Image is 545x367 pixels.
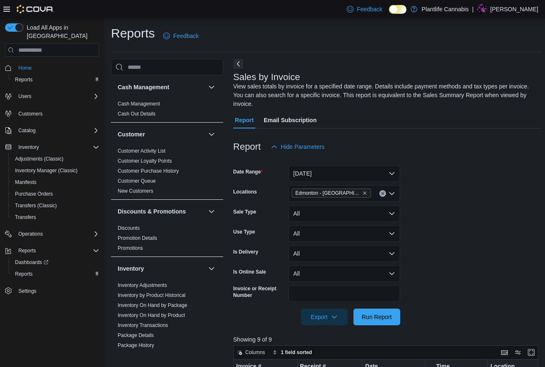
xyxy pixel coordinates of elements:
span: Edmonton - [GEOGRAPHIC_DATA] [295,189,361,197]
span: Discounts [118,225,140,231]
span: Customers [15,108,99,118]
span: Inventory On Hand by Product [118,312,185,319]
button: All [288,205,400,222]
span: Settings [15,286,99,296]
a: Customers [15,109,46,119]
span: Cash Management [118,101,160,107]
h3: Report [233,142,261,152]
span: Transfers (Classic) [12,201,99,211]
button: Adjustments (Classic) [8,153,103,165]
span: Manifests [15,179,36,186]
span: Hide Parameters [281,143,325,151]
a: Feedback [343,1,386,18]
span: Inventory Adjustments [118,282,167,289]
button: Discounts & Promotions [118,207,205,216]
span: 1 field sorted [281,349,312,356]
button: Home [2,62,103,74]
h1: Reports [111,25,155,42]
span: Feedback [173,32,199,40]
button: Run Report [353,309,400,325]
button: Operations [2,228,103,240]
label: Is Online Sale [233,269,266,275]
a: Customer Purchase History [118,168,179,174]
span: Reports [15,246,99,256]
button: Clear input [379,190,386,197]
div: Customer [111,146,223,199]
button: Settings [2,285,103,297]
div: Anaka Sparrow [477,4,487,14]
span: Dashboards [15,259,48,266]
span: Inventory Transactions [118,322,168,329]
span: Transfers [12,212,99,222]
span: Inventory Manager (Classic) [12,166,99,176]
button: Users [15,91,35,101]
button: Inventory [15,142,42,152]
button: Inventory [207,264,217,274]
a: Reports [12,269,36,279]
button: Catalog [15,126,39,136]
button: Hide Parameters [267,138,328,155]
span: Report [235,112,254,128]
span: Dashboards [12,257,99,267]
button: Columns [234,347,268,357]
button: Inventory Manager (Classic) [8,165,103,176]
button: Reports [2,245,103,256]
span: Reports [15,76,33,83]
p: | [472,4,474,14]
a: Inventory On Hand by Product [118,312,185,318]
span: New Customers [118,188,153,194]
span: Adjustments (Classic) [12,154,99,164]
span: Users [18,93,31,100]
span: Manifests [12,177,99,187]
label: Invoice or Receipt Number [233,285,285,299]
span: Customer Loyalty Points [118,158,172,164]
a: Adjustments (Classic) [12,154,67,164]
button: Reports [8,268,103,280]
span: Transfers (Classic) [15,202,57,209]
button: Customers [2,107,103,119]
span: Package Details [118,332,154,339]
a: Settings [15,286,40,296]
span: Home [18,65,32,71]
button: Display options [513,347,523,357]
a: Customer Loyalty Points [118,158,172,164]
a: Purchase Orders [12,189,56,199]
button: Enter fullscreen [526,347,536,357]
a: Inventory Transactions [118,322,168,328]
a: Customer Activity List [118,148,166,154]
a: Cash Out Details [118,111,156,117]
button: Cash Management [118,83,205,91]
div: Discounts & Promotions [111,223,223,256]
a: Package History [118,342,154,348]
button: Cash Management [207,82,217,92]
a: Transfers [12,212,39,222]
span: Transfers [15,214,36,221]
a: Inventory Manager (Classic) [12,166,81,176]
a: Dashboards [8,256,103,268]
a: Promotions [118,245,143,251]
a: Manifests [12,177,40,187]
span: Feedback [357,5,382,13]
h3: Cash Management [118,83,169,91]
a: Feedback [160,28,202,44]
span: Load All Apps in [GEOGRAPHIC_DATA] [23,23,99,40]
button: Open list of options [389,190,395,197]
span: Customer Queue [118,178,156,184]
button: Remove Edmonton - Windermere Crossing from selection in this group [362,191,367,196]
span: Edmonton - Windermere Crossing [292,189,371,198]
span: Customers [18,111,43,117]
button: Manifests [8,176,103,188]
button: [DATE] [288,165,400,182]
button: 1 field sorted [269,347,315,357]
a: Dashboards [12,257,52,267]
p: Showing 9 of 9 [233,335,542,344]
span: Inventory Manager (Classic) [15,167,78,174]
img: Cova [17,5,54,13]
span: Inventory [15,142,99,152]
a: Customer Queue [118,178,156,184]
span: Promotion Details [118,235,157,241]
button: Catalog [2,125,103,136]
button: Operations [15,229,46,239]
